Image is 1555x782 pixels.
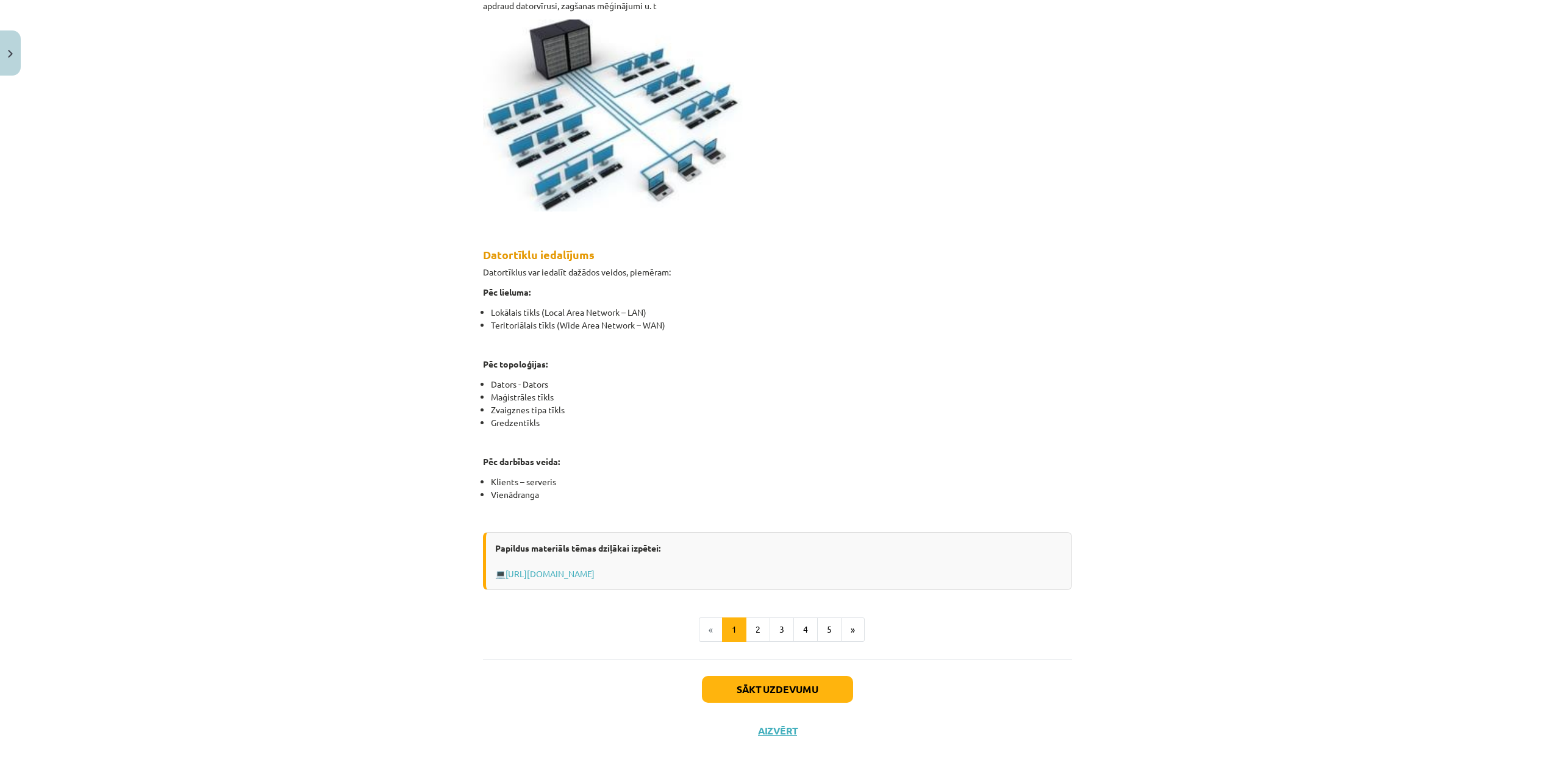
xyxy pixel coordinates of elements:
button: » [841,617,865,642]
li: Zvaigznes tipa tīkls [491,403,1072,416]
button: 5 [817,617,842,642]
li: Maģistrāles tīkls [491,391,1072,403]
li: Lokālais tīkls (Local Area Network – LAN) [491,306,1072,319]
li: Dators - Dators [491,378,1072,391]
button: 2 [746,617,770,642]
p: Datortīklus var iedalīt dažādos veidos, piemēram: [483,266,1072,279]
strong: Pēc topoloģijas: [483,358,548,369]
button: 4 [793,617,818,642]
strong: Pēc darbības veida: [483,456,560,467]
button: Aizvērt [754,725,801,737]
button: Sākt uzdevumu [702,676,853,703]
li: Klients – serveris [491,475,1072,488]
button: 1 [722,617,746,642]
strong: Papildus materiāls tēmas dziļākai izpētei: [495,542,660,553]
strong: Datortīklu iedalījums [483,247,595,261]
div: 💻 [483,532,1072,590]
a: [URL][DOMAIN_NAME] [506,568,595,579]
li: Teritoriālais tīkls (Wide Area Network – WAN) [491,319,1072,332]
button: 3 [770,617,794,642]
li: Gredzentīkls [491,416,1072,429]
nav: Page navigation example [483,617,1072,642]
img: icon-close-lesson-0947bae3869378f0d4975bcd49f059093ad1ed9edebbc8119c70593378902aed.svg [8,50,13,58]
li: Vienādranga [491,488,1072,501]
strong: Pēc lieluma: [483,286,531,297]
